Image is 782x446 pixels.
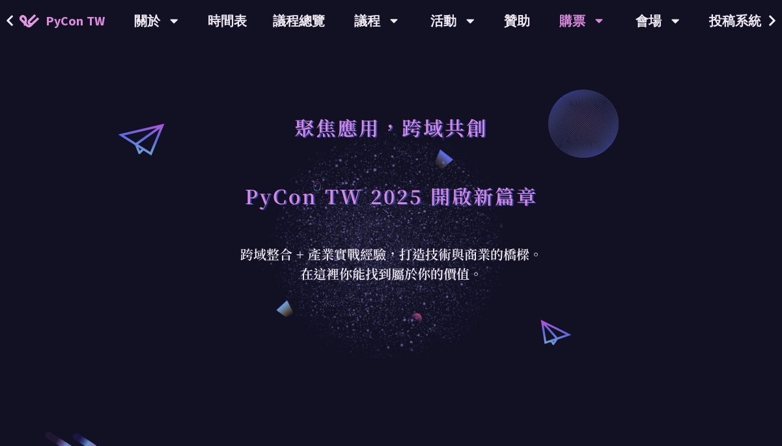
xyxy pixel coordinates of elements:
h1: PyCon TW 2025 開啟新篇章 [245,176,538,215]
h1: 聚焦應用，跨域共創 [294,108,488,147]
a: PyCon TW [7,5,118,37]
div: 跨域整合 + 產業實戰經驗，打造技術與商業的橋樑。 在這裡你能找到屬於你的價值。 [232,245,551,284]
span: PyCon TW [46,11,105,31]
img: Home icon of PyCon TW 2025 [20,14,39,27]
